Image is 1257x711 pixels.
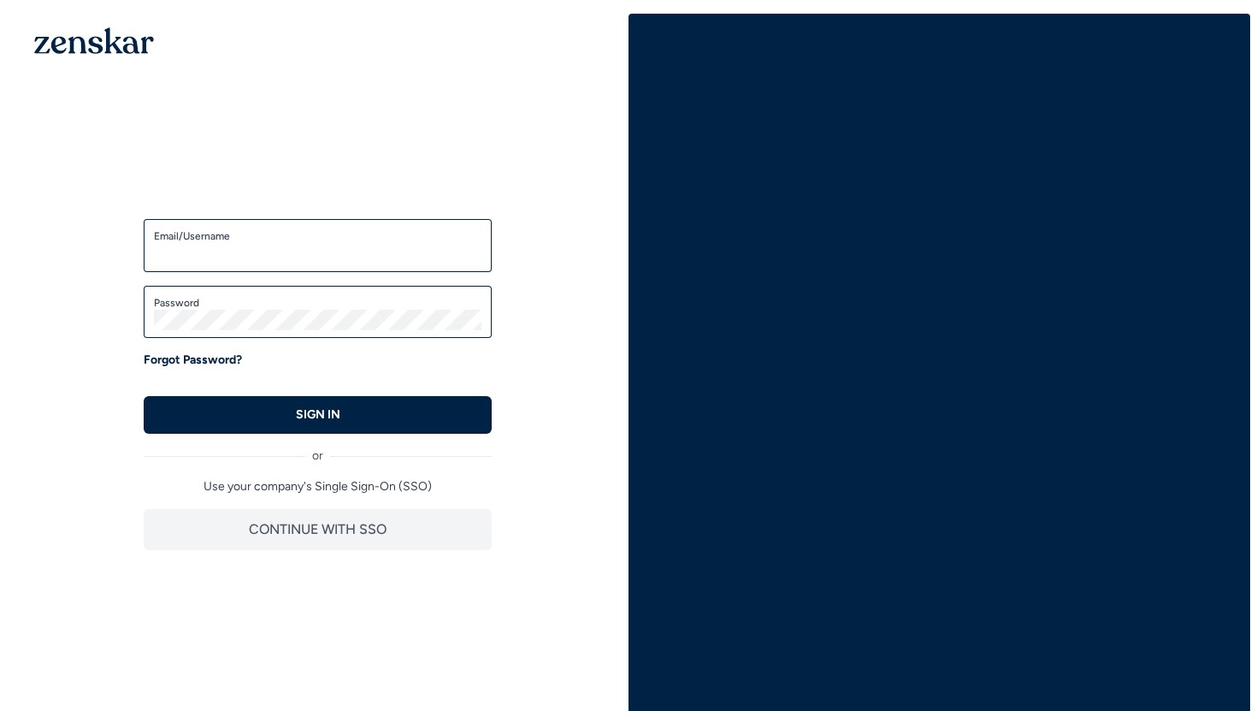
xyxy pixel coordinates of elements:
div: or [144,434,492,465]
button: CONTINUE WITH SSO [144,509,492,550]
label: Password [154,296,481,310]
a: Forgot Password? [144,352,242,369]
button: SIGN IN [144,396,492,434]
p: Use your company's Single Sign-On (SSO) [144,478,492,495]
img: 1OGAJ2xQqyY4LXKgY66KYq0eOWRCkrZdAb3gUhuVAqdWPZE9SRJmCz+oDMSn4zDLXe31Ii730ItAGKgCKgCCgCikA4Av8PJUP... [34,27,154,54]
label: Email/Username [154,229,481,243]
p: SIGN IN [296,406,340,424]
